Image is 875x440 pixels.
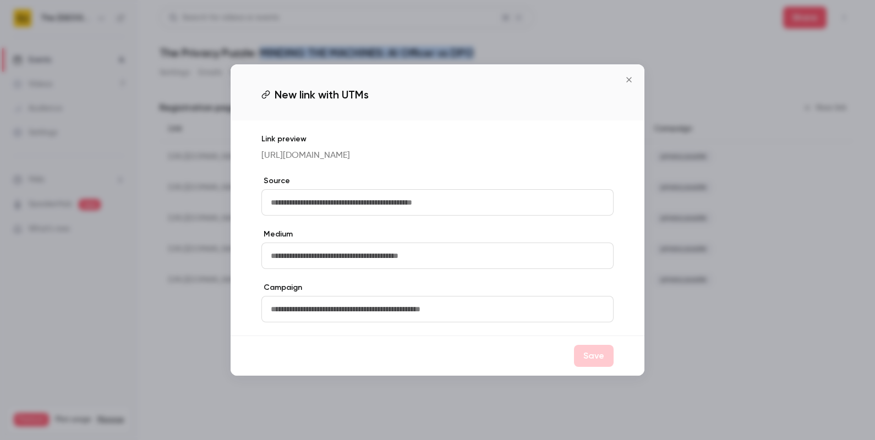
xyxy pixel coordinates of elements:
[261,134,614,145] p: Link preview
[261,149,614,162] p: [URL][DOMAIN_NAME]
[618,69,640,91] button: Close
[261,282,614,293] label: Campaign
[261,229,614,240] label: Medium
[261,175,614,186] label: Source
[275,86,369,103] span: New link with UTMs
